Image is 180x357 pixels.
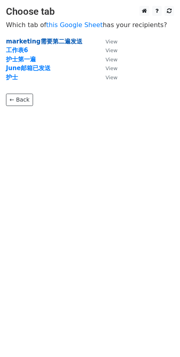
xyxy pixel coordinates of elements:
a: this Google Sheet [46,21,103,29]
a: ← Back [6,94,33,106]
a: View [98,56,117,63]
small: View [106,47,117,53]
a: View [98,38,117,45]
a: View [98,74,117,81]
a: View [98,65,117,72]
a: marketing需要第二遍发送 [6,38,82,45]
small: View [106,65,117,71]
p: Which tab of has your recipients? [6,21,174,29]
a: 工作表6 [6,47,28,54]
small: View [106,57,117,63]
h3: Choose tab [6,6,174,18]
small: View [106,39,117,45]
a: June邮箱已发送 [6,65,51,72]
a: 护士第一遍 [6,56,36,63]
a: 护士 [6,74,18,81]
iframe: Chat Widget [140,319,180,357]
a: View [98,47,117,54]
small: View [106,75,117,80]
div: 聊天小组件 [140,319,180,357]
